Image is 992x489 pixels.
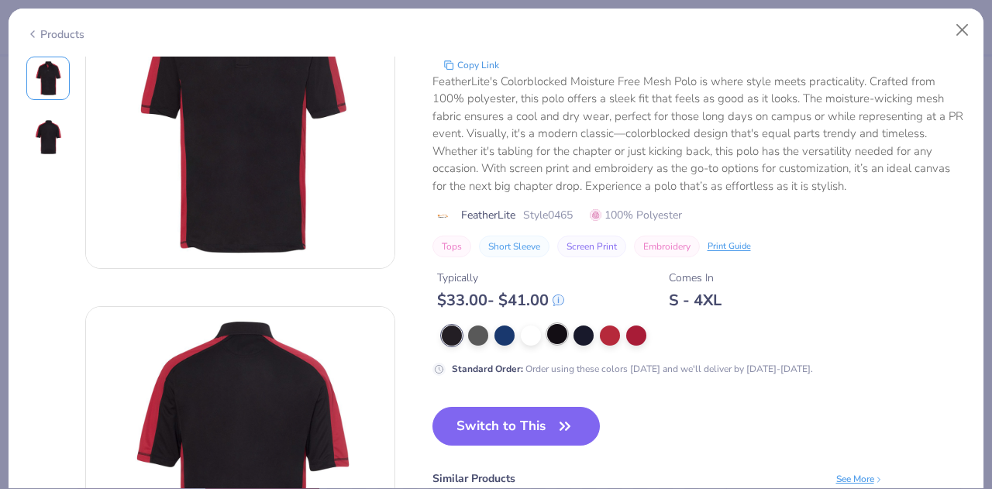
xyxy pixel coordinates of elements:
button: Screen Print [557,236,626,257]
div: Products [26,26,84,43]
div: $ 33.00 - $ 41.00 [437,291,564,310]
div: Typically [437,270,564,286]
div: See More [836,471,883,485]
span: FeatherLite [461,207,515,223]
div: Similar Products [432,470,515,487]
div: Print Guide [708,239,751,253]
button: Short Sleeve [479,236,549,257]
span: Style 0465 [523,207,573,223]
div: FeatherLite's Colorblocked Moisture Free Mesh Polo is where style meets practicality. Crafted fro... [432,72,966,195]
div: Comes In [669,270,722,286]
div: S - 4XL [669,291,722,310]
button: Embroidery [634,236,700,257]
button: copy to clipboard [439,57,504,72]
button: Close [948,15,977,45]
img: Back [29,119,67,156]
button: Switch to This [432,407,601,446]
img: brand logo [432,209,453,222]
span: 100% Polyester [590,207,682,223]
div: Order using these colors [DATE] and we'll deliver by [DATE]-[DATE]. [452,361,813,375]
img: Front [29,60,67,97]
strong: Standard Order : [452,362,523,374]
button: Tops [432,236,471,257]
